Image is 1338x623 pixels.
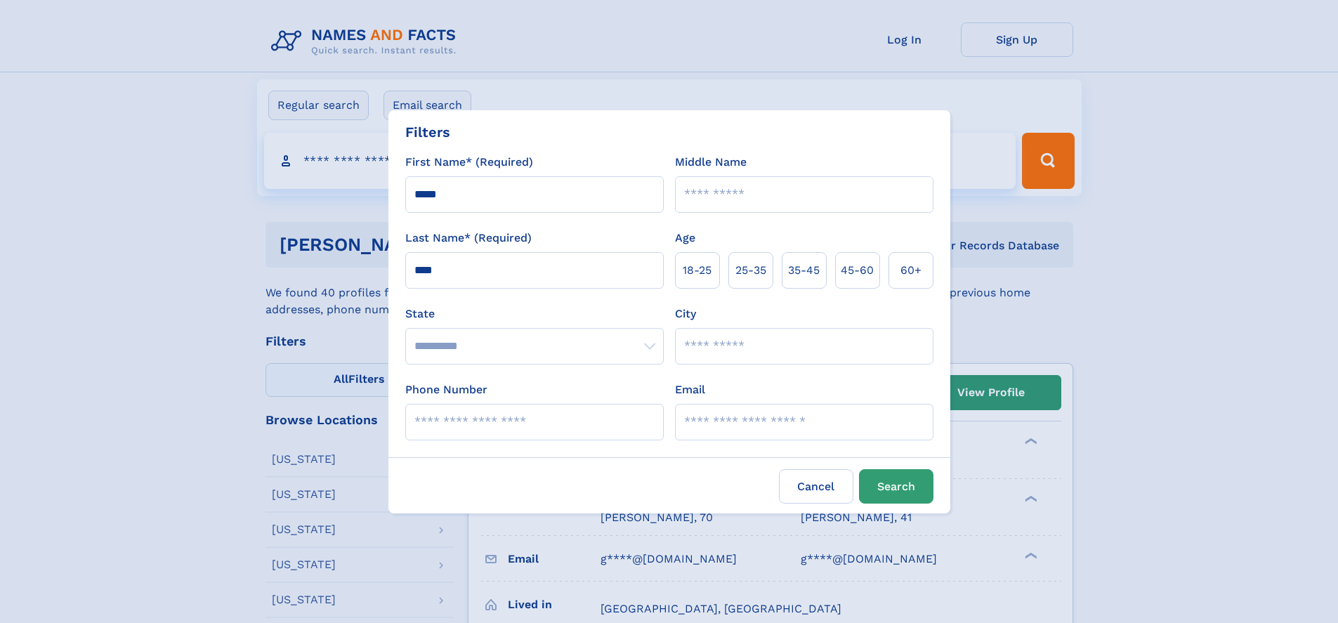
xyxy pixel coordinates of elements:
label: Cancel [779,469,853,504]
label: Middle Name [675,154,747,171]
span: 45‑60 [841,262,874,279]
label: City [675,306,696,322]
span: 35‑45 [788,262,820,279]
span: 25‑35 [735,262,766,279]
div: Filters [405,122,450,143]
button: Search [859,469,933,504]
label: State [405,306,664,322]
label: Email [675,381,705,398]
label: Last Name* (Required) [405,230,532,247]
label: Phone Number [405,381,487,398]
label: Age [675,230,695,247]
label: First Name* (Required) [405,154,533,171]
span: 60+ [900,262,921,279]
span: 18‑25 [683,262,711,279]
